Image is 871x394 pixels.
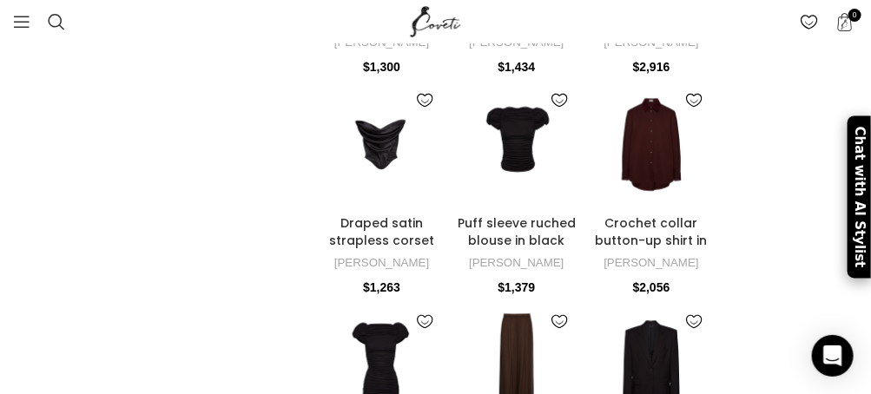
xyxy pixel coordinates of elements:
a: 0 [827,4,862,39]
a: Draped satin strapless corset Top in black [329,215,434,266]
bdi: 1,263 [363,281,400,295]
div: Open Intercom Messenger [812,335,854,377]
a: [PERSON_NAME] [334,257,429,270]
span: $ [633,281,640,295]
div: My Wishlist [791,4,827,39]
span: $ [363,60,370,74]
a: Search [39,4,74,39]
span: $ [363,281,370,295]
a: Crochet collar button-up shirt in burgundy [596,215,708,266]
span: 0 [848,9,861,22]
bdi: 2,916 [633,60,670,74]
a: Open mobile menu [4,4,39,39]
a: [PERSON_NAME] [604,257,698,270]
bdi: 1,434 [498,60,535,74]
a: Puff sleeve ruched blouse in black [458,215,576,250]
a: [PERSON_NAME] [469,257,564,270]
bdi: 1,300 [363,60,400,74]
bdi: 2,056 [633,281,670,295]
a: Site logo [406,14,465,28]
span: $ [498,60,505,74]
span: $ [633,60,640,74]
span: $ [498,281,505,295]
bdi: 1,379 [498,281,535,295]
